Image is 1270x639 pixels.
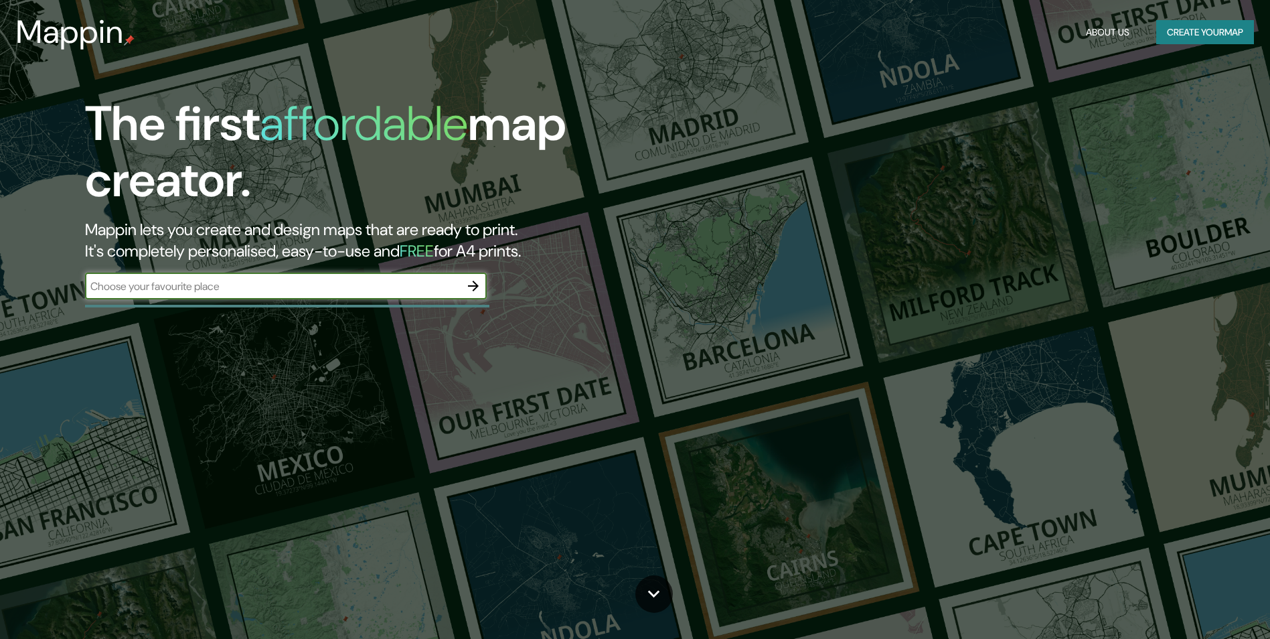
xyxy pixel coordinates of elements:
h3: Mappin [16,13,124,51]
img: mappin-pin [124,35,135,46]
h2: Mappin lets you create and design maps that are ready to print. It's completely personalised, eas... [85,219,720,262]
button: About Us [1081,20,1135,45]
h1: affordable [260,92,468,155]
input: Choose your favourite place [85,279,460,294]
button: Create yourmap [1156,20,1254,45]
h1: The first map creator. [85,96,720,219]
h5: FREE [400,240,434,261]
